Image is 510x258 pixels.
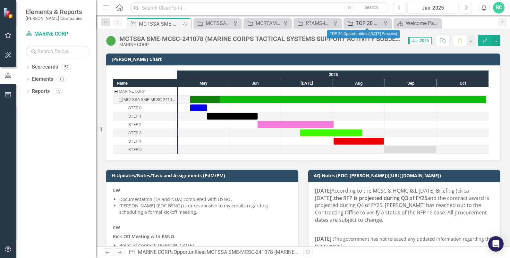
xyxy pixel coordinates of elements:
[113,87,177,96] div: MARINE CORP
[112,57,497,62] h3: [PERSON_NAME] Chart
[113,104,177,112] div: Task: Start date: 2025-05-08 End date: 2025-05-18
[306,19,331,27] div: RTAMS-ILD-226717 (RANGE AND TRAINING AREA MANAGEMENT RTAM SUPPORT SERVICES)
[113,104,177,112] div: STEP 0
[32,88,50,95] a: Reports
[26,8,82,16] span: Elements & Reports
[56,77,67,82] div: 13
[113,121,177,129] div: STEP 2
[190,96,486,103] div: Task: Start date: 2025-05-08 End date: 2025-10-30
[384,146,436,153] div: Task: Start date: 2025-08-31 End date: 2025-09-30
[113,79,177,87] div: Name
[408,37,432,44] span: Jan-2025
[178,79,229,87] div: May
[281,79,333,87] div: Jul
[128,137,141,146] div: STEP 4
[410,4,456,12] div: Jan-2025
[113,146,177,154] div: STEP 5
[113,112,177,121] div: Task: Start date: 2025-05-18 End date: 2025-06-17
[315,235,334,242] strong: [DATE] :
[119,35,402,42] div: MCTSSA SME-MCSC-241078 (MARINE CORPS TACTICAL SYSTEMS SUPPORT ACTIVITY SUBJECT MATTER EXPERTS)
[334,138,384,145] div: Task: Start date: 2025-08-01 End date: 2025-08-31
[129,249,298,256] div: » »
[26,16,82,21] small: [PERSON_NAME] Companies
[333,79,385,87] div: Aug
[258,121,334,128] div: Task: Start date: 2025-06-17 End date: 2025-08-01
[112,173,295,178] h3: H:Updates/Notes/Task and Assignments (PdM/PM)
[128,104,141,112] div: STEP 0
[3,7,14,18] img: ClearPoint Strategy
[128,112,141,121] div: STEP 1
[32,76,53,83] a: Elements
[314,173,497,178] h3: AQ:Notes (POC: [PERSON_NAME])([URL][DOMAIN_NAME])
[190,104,207,111] div: Task: Start date: 2025-05-08 End date: 2025-05-18
[245,19,281,27] a: MCRTAMS-ILD-GSA-217824 (MARINE CORPS RANGES AND TRAINING AREA MANAGEMENT SYSTEMS)
[493,2,505,13] button: BC
[355,3,387,12] button: Search
[119,196,291,203] li: Documentation (TA and NDA) completed with BSNO.
[407,2,458,13] button: Jan-2025
[113,137,177,146] div: Task: Start date: 2025-08-01 End date: 2025-08-31
[295,19,331,27] a: RTAMS-ILD-226717 (RANGE AND TRAINING AREA MANAGEMENT RTAM SUPPORT SERVICES)
[138,249,171,255] a: MARINE CORP
[356,19,381,27] div: TOP 20 Opportunities ([DATE] Process)
[113,96,177,104] div: MCTSSA SME-MCSC-241078 (MARINE CORPS TACTICAL SYSTEMS SUPPORT ACTIVITY SUBJECT MATTER EXPERTS)
[207,249,477,255] div: MCTSSA SME-MCSC-241078 (MARINE CORPS TACTICAL SYSTEMS SUPPORT ACTIVITY SUBJECT MATTER EXPERTS)
[207,113,258,120] div: Task: Start date: 2025-05-18 End date: 2025-06-17
[315,187,331,194] strong: [DATE]
[113,137,177,146] div: STEP 4
[113,146,177,154] div: Task: Start date: 2025-08-31 End date: 2025-09-30
[113,121,177,129] div: Task: Start date: 2025-06-17 End date: 2025-08-01
[206,19,231,27] div: MCTSSA NIS-240491: MARINE CORPS TACTICAL SYSTEMS SUPPORT ACTIVITY NETWORK INFRASTRUCTURE SERVICES
[327,30,400,38] div: TOP 20 Opportunities ([DATE] Process)
[113,233,174,239] strong: Kick-Off Meeting with BSNO
[113,87,177,96] div: Task: MARINE CORP Start date: 2025-05-08 End date: 2025-05-09
[113,112,177,121] div: STEP 1
[488,236,504,252] div: Open Intercom Messenger
[113,129,177,137] div: STEP 3
[119,87,145,96] div: MARINE CORP
[26,30,90,38] a: MARINE CORP
[128,121,141,129] div: STEP 2
[437,79,489,87] div: Oct
[113,224,120,230] strong: CW
[53,88,63,94] div: 15
[128,129,141,137] div: STEP 3
[345,19,381,27] a: TOP 20 Opportunities ([DATE] Process)
[106,36,116,46] img: Active
[139,20,181,28] div: MCTSSA SME-MCSC-241078 (MARINE CORPS TACTICAL SYSTEMS SUPPORT ACTIVITY SUBJECT MATTER EXPERTS)
[174,249,204,255] a: Opportunities
[119,42,402,47] div: MARINE CORP
[26,46,90,57] input: Search Below...
[128,146,141,154] div: STEP 5
[32,63,58,71] a: Scorecards
[113,129,177,137] div: Task: Start date: 2025-07-12 End date: 2025-08-18
[256,19,281,27] div: MCRTAMS-ILD-GSA-217824 (MARINE CORPS RANGES AND TRAINING AREA MANAGEMENT SYSTEMS)
[395,19,439,27] a: Welcome Page
[61,64,72,70] div: 57
[195,19,231,27] a: MCTSSA NIS-240491: MARINE CORPS TACTICAL SYSTEMS SUPPORT ACTIVITY NETWORK INFRASTRUCTURE SERVICES
[300,129,362,136] div: Task: Start date: 2025-07-12 End date: 2025-08-18
[364,5,378,10] span: Search
[113,96,177,104] div: Task: Start date: 2025-05-08 End date: 2025-10-30
[113,187,120,193] strong: CW
[315,234,493,250] p: The government has not released any updated information regarding this requirement.
[119,242,156,248] strong: Point of Contact
[315,187,489,223] span: According to the MCSC & HQMC I&L [DATE] Briefing (circa [DATE]), and the contract award is projec...
[119,203,291,215] li: [PERSON_NAME] (POC BSNO) is unresponsive to my emails regarding scheduling a formal kickoff meeting.
[385,79,437,87] div: Sep
[119,242,291,249] p: : [PERSON_NAME]
[334,195,427,202] strong: the RFP is projected during Q3 of FY25
[123,96,175,104] div: MCTSSA SME-MCSC-241078 (MARINE CORPS TACTICAL SYSTEMS SUPPORT ACTIVITY SUBJECT MATTER EXPERTS)
[130,2,389,13] input: Search ClearPoint...
[229,79,281,87] div: Jun
[178,71,489,79] div: 2025
[406,19,439,27] div: Welcome Page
